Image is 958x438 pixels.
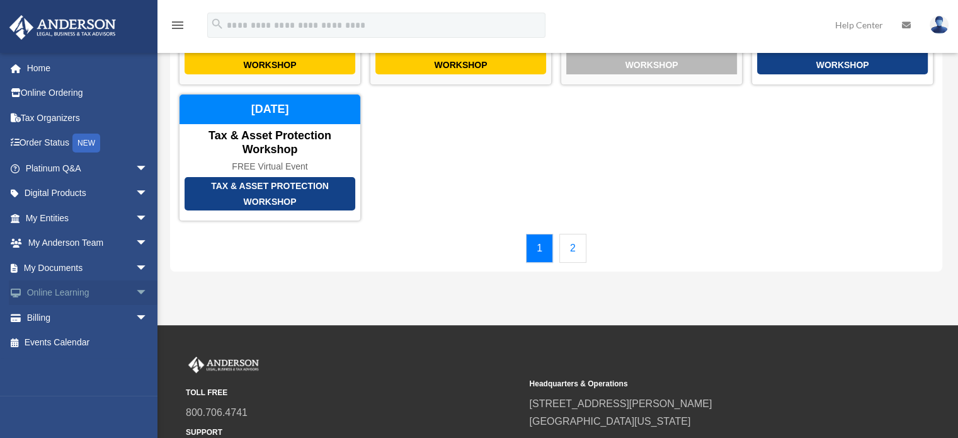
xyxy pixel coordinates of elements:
[186,407,248,418] a: 800.706.4741
[186,357,261,373] img: Anderson Advisors Platinum Portal
[9,280,167,306] a: Online Learningarrow_drop_down
[9,330,161,355] a: Events Calendar
[375,41,546,74] div: Structure Implementation Workshop
[9,231,167,256] a: My Anderson Teamarrow_drop_down
[930,16,949,34] img: User Pic
[9,181,167,206] a: Digital Productsarrow_drop_down
[9,305,167,330] a: Billingarrow_drop_down
[180,129,360,156] div: Tax & Asset Protection Workshop
[529,398,712,409] a: [STREET_ADDRESS][PERSON_NAME]
[9,156,167,181] a: Platinum Q&Aarrow_drop_down
[185,177,355,210] div: Tax & Asset Protection Workshop
[180,161,360,172] div: FREE Virtual Event
[135,181,161,207] span: arrow_drop_down
[529,377,864,391] small: Headquarters & Operations
[9,205,167,231] a: My Entitiesarrow_drop_down
[135,156,161,182] span: arrow_drop_down
[186,386,520,400] small: TOLL FREE
[179,94,361,221] a: Tax & Asset Protection Workshop Tax & Asset Protection Workshop FREE Virtual Event [DATE]
[6,15,120,40] img: Anderson Advisors Platinum Portal
[210,17,224,31] i: search
[135,231,161,256] span: arrow_drop_down
[135,280,161,306] span: arrow_drop_down
[566,41,737,74] div: Structure Implementation Workshop
[185,41,355,74] div: Structure Implementation Workshop
[170,22,185,33] a: menu
[9,130,167,156] a: Order StatusNEW
[180,95,360,125] div: [DATE]
[9,105,167,130] a: Tax Organizers
[526,234,553,263] a: 1
[135,205,161,231] span: arrow_drop_down
[135,305,161,331] span: arrow_drop_down
[72,134,100,153] div: NEW
[9,55,167,81] a: Home
[170,18,185,33] i: menu
[135,255,161,281] span: arrow_drop_down
[757,41,928,74] div: Tax & Asset Protection Workshop
[9,255,167,280] a: My Documentsarrow_drop_down
[9,81,167,106] a: Online Ordering
[559,234,586,263] a: 2
[529,416,690,427] a: [GEOGRAPHIC_DATA][US_STATE]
